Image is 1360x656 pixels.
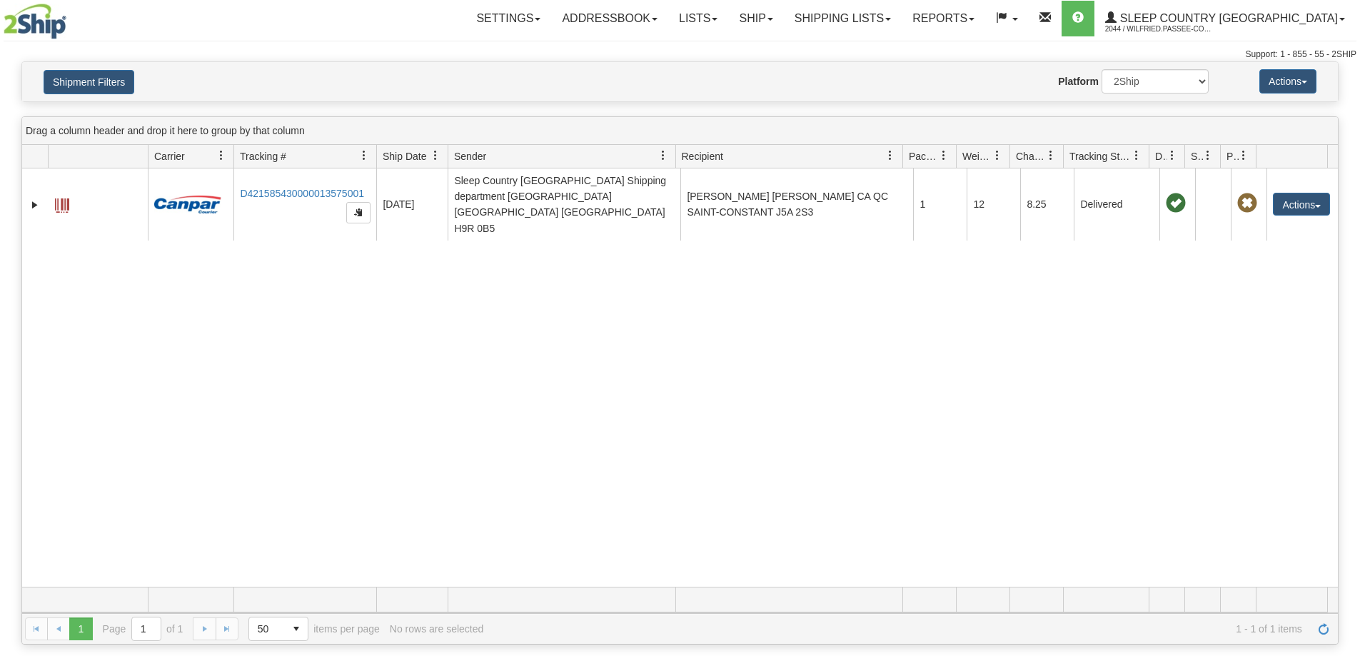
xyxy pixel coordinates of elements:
[913,168,967,241] td: 1
[240,149,286,163] span: Tracking #
[962,149,992,163] span: Weight
[103,617,183,641] span: Page of 1
[4,4,66,39] img: logo2044.jpg
[132,617,161,640] input: Page 1
[1273,193,1330,216] button: Actions
[376,168,448,241] td: [DATE]
[454,149,486,163] span: Sender
[1020,168,1074,241] td: 8.25
[985,143,1009,168] a: Weight filter column settings
[1117,12,1338,24] span: Sleep Country [GEOGRAPHIC_DATA]
[1105,22,1212,36] span: 2044 / Wilfried.Passee-Coutrin
[668,1,728,36] a: Lists
[651,143,675,168] a: Sender filter column settings
[346,202,371,223] button: Copy to clipboard
[44,70,134,94] button: Shipment Filters
[1166,193,1186,213] span: On time
[69,617,92,640] span: Page 1
[902,1,985,36] a: Reports
[154,149,185,163] span: Carrier
[682,149,723,163] span: Recipient
[4,49,1356,61] div: Support: 1 - 855 - 55 - 2SHIP
[448,168,680,241] td: Sleep Country [GEOGRAPHIC_DATA] Shipping department [GEOGRAPHIC_DATA] [GEOGRAPHIC_DATA] [GEOGRAPH...
[784,1,902,36] a: Shipping lists
[28,198,42,212] a: Expand
[383,149,426,163] span: Ship Date
[423,143,448,168] a: Ship Date filter column settings
[154,196,221,213] img: 14 - Canpar
[909,149,939,163] span: Packages
[932,143,956,168] a: Packages filter column settings
[55,192,69,215] a: Label
[1058,74,1099,89] label: Platform
[1237,193,1257,213] span: Pickup Not Assigned
[493,623,1302,635] span: 1 - 1 of 1 items
[1259,69,1316,94] button: Actions
[1074,168,1159,241] td: Delivered
[967,168,1020,241] td: 12
[680,168,913,241] td: [PERSON_NAME] [PERSON_NAME] CA QC SAINT-CONSTANT J5A 2S3
[1069,149,1132,163] span: Tracking Status
[1226,149,1239,163] span: Pickup Status
[248,617,380,641] span: items per page
[878,143,902,168] a: Recipient filter column settings
[22,117,1338,145] div: grid grouping header
[1124,143,1149,168] a: Tracking Status filter column settings
[1191,149,1203,163] span: Shipment Issues
[551,1,668,36] a: Addressbook
[209,143,233,168] a: Carrier filter column settings
[1327,255,1359,400] iframe: chat widget
[390,623,484,635] div: No rows are selected
[1039,143,1063,168] a: Charge filter column settings
[240,188,364,199] a: D421585430000013575001
[352,143,376,168] a: Tracking # filter column settings
[728,1,783,36] a: Ship
[1016,149,1046,163] span: Charge
[258,622,276,636] span: 50
[285,617,308,640] span: select
[1312,617,1335,640] a: Refresh
[1196,143,1220,168] a: Shipment Issues filter column settings
[1155,149,1167,163] span: Delivery Status
[1231,143,1256,168] a: Pickup Status filter column settings
[1160,143,1184,168] a: Delivery Status filter column settings
[1094,1,1356,36] a: Sleep Country [GEOGRAPHIC_DATA] 2044 / Wilfried.Passee-Coutrin
[248,617,308,641] span: Page sizes drop down
[465,1,551,36] a: Settings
